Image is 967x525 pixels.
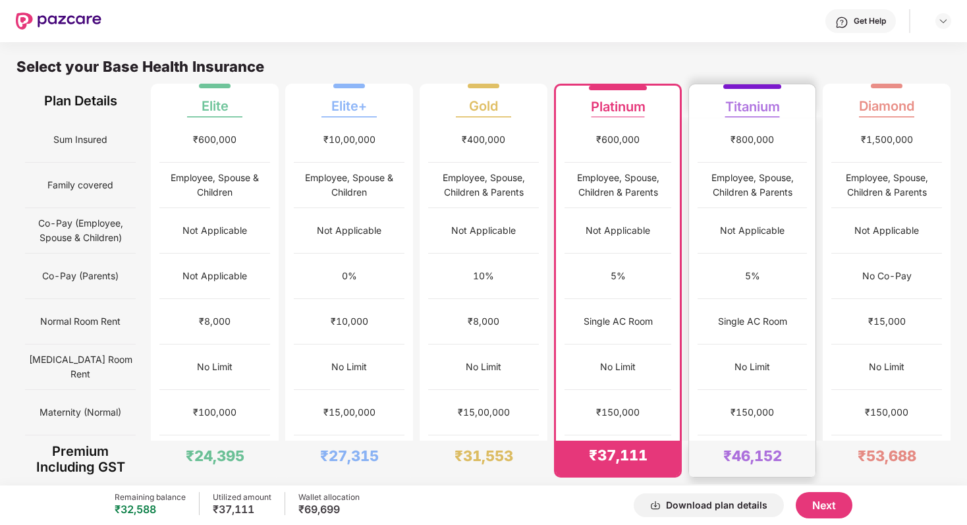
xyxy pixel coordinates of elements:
[186,447,244,465] div: ₹24,395
[428,171,539,200] div: Employee, Spouse, Children & Parents
[938,16,949,26] img: svg+xml;base64,PHN2ZyBpZD0iRHJvcGRvd24tMzJ4MzIiIHhtbG5zPSJodHRwOi8vd3d3LnczLm9yZy8yMDAwL3N2ZyIgd2...
[159,171,270,200] div: Employee, Spouse & Children
[589,446,648,464] div: ₹37,111
[611,269,626,283] div: 5%
[193,405,236,420] div: ₹100,000
[47,173,113,198] span: Family covered
[40,400,121,425] span: Maternity (Normal)
[854,223,919,238] div: Not Applicable
[596,132,640,147] div: ₹600,000
[40,309,121,334] span: Normal Room Rent
[725,88,780,115] div: Titanium
[596,405,640,420] div: ₹150,000
[634,493,784,517] button: Download plan details
[591,88,646,115] div: Platinum
[331,88,367,114] div: Elite+
[469,88,498,114] div: Gold
[862,269,912,283] div: No Co-Pay
[586,223,650,238] div: Not Applicable
[462,132,505,147] div: ₹400,000
[861,132,913,147] div: ₹1,500,000
[193,132,236,147] div: ₹600,000
[666,500,767,511] div: Download plan details
[458,405,510,420] div: ₹15,00,000
[734,360,770,374] div: No Limit
[53,127,107,152] span: Sum Insured
[197,360,233,374] div: No Limit
[323,132,375,147] div: ₹10,00,000
[331,314,368,329] div: ₹10,000
[320,447,379,465] div: ₹27,315
[25,84,136,117] div: Plan Details
[115,492,186,503] div: Remaining balance
[455,447,513,465] div: ₹31,553
[298,503,360,516] div: ₹69,699
[25,347,136,387] span: [MEDICAL_DATA] Room Rent
[16,57,951,84] div: Select your Base Health Insurance
[213,492,271,503] div: Utilized amount
[868,314,906,329] div: ₹15,000
[698,171,807,200] div: Employee, Spouse, Children & Parents
[468,314,499,329] div: ₹8,000
[182,269,247,283] div: Not Applicable
[473,269,494,283] div: 10%
[298,492,360,503] div: Wallet allocation
[745,269,760,283] div: 5%
[796,492,852,518] button: Next
[317,223,381,238] div: Not Applicable
[731,132,774,147] div: ₹800,000
[831,171,942,200] div: Employee, Spouse, Children & Parents
[451,223,516,238] div: Not Applicable
[182,223,247,238] div: Not Applicable
[835,16,848,29] img: svg+xml;base64,PHN2ZyBpZD0iSGVscC0zMngzMiIgeG1sbnM9Imh0dHA6Ly93d3cudzMub3JnLzIwMDAvc3ZnIiB3aWR0aD...
[25,211,136,250] span: Co-Pay (Employee, Spouse & Children)
[294,171,404,200] div: Employee, Spouse & Children
[331,360,367,374] div: No Limit
[859,88,914,114] div: Diamond
[718,314,787,329] div: Single AC Room
[342,269,357,283] div: 0%
[16,13,101,30] img: New Pazcare Logo
[565,171,671,200] div: Employee, Spouse, Children & Parents
[731,405,774,420] div: ₹150,000
[115,503,186,516] div: ₹32,588
[466,360,501,374] div: No Limit
[25,441,136,478] div: Premium Including GST
[323,405,375,420] div: ₹15,00,000
[199,314,231,329] div: ₹8,000
[650,500,661,511] img: svg+xml;base64,PHN2ZyBpZD0iRG93bmxvYWQtMzJ4MzIiIHhtbG5zPSJodHRwOi8vd3d3LnczLm9yZy8yMDAwL3N2ZyIgd2...
[42,263,119,289] span: Co-Pay (Parents)
[720,223,785,238] div: Not Applicable
[213,503,271,516] div: ₹37,111
[865,405,908,420] div: ₹150,000
[202,88,229,114] div: Elite
[858,447,916,465] div: ₹53,688
[600,360,636,374] div: No Limit
[854,16,886,26] div: Get Help
[723,447,782,465] div: ₹46,152
[584,314,653,329] div: Single AC Room
[869,360,904,374] div: No Limit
